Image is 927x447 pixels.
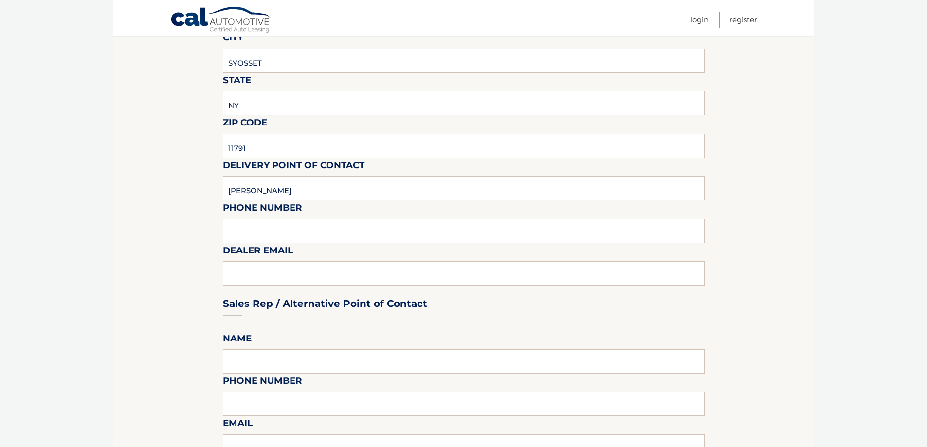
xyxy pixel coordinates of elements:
label: Phone Number [223,200,302,218]
label: Dealer Email [223,243,293,261]
label: Name [223,331,252,349]
a: Register [729,12,757,28]
label: State [223,73,251,91]
a: Login [691,12,709,28]
label: Email [223,416,253,434]
label: Delivery Point of Contact [223,158,364,176]
label: City [223,30,243,48]
label: Phone Number [223,374,302,392]
a: Cal Automotive [170,6,273,35]
h3: Sales Rep / Alternative Point of Contact [223,298,427,310]
label: Zip Code [223,115,267,133]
